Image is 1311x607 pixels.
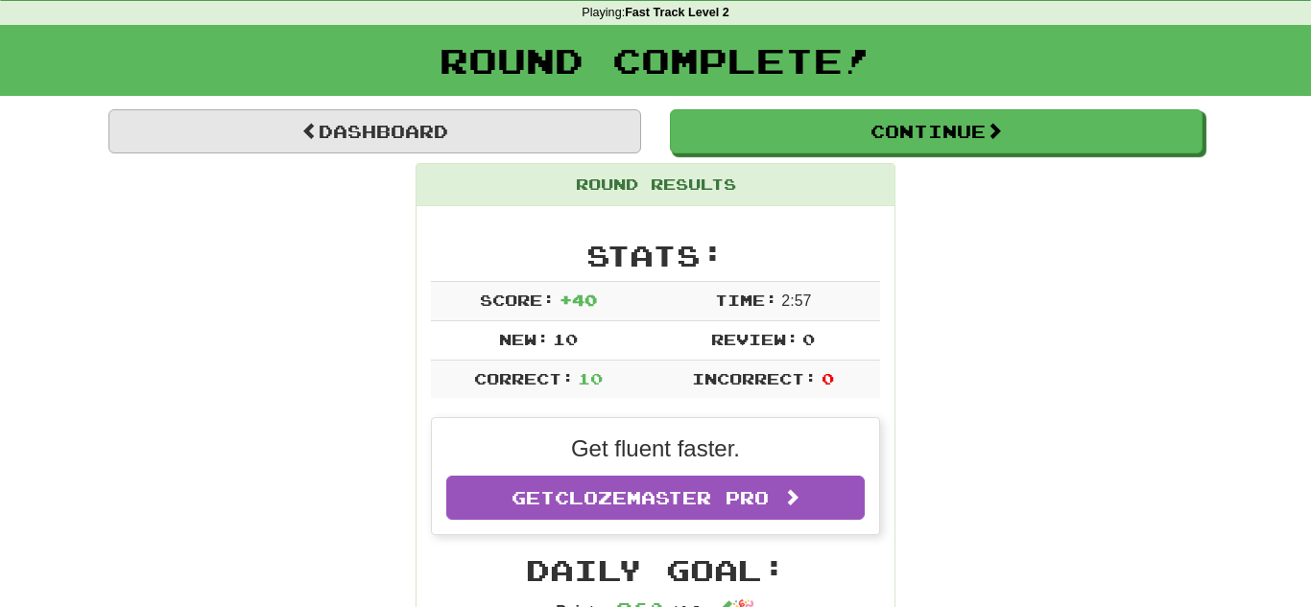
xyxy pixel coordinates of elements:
a: GetClozemaster Pro [446,476,865,520]
span: Correct: [474,369,574,387]
span: Incorrect: [692,369,817,387]
span: Clozemaster Pro [555,487,769,508]
span: New: [499,330,549,348]
h2: Stats: [431,240,880,271]
strong: Fast Track Level 2 [625,6,729,19]
span: + 40 [560,291,597,309]
p: Get fluent faster. [446,432,865,465]
h1: Round Complete! [7,41,1304,80]
span: 0 [802,330,815,348]
span: Review: [711,330,799,348]
span: 0 [822,369,834,387]
span: 10 [553,330,578,348]
a: Dashboard [108,109,641,153]
h2: Daily Goal: [431,554,880,586]
span: 10 [578,369,603,387]
button: Continue [670,109,1203,153]
span: 2 : 57 [781,292,811,309]
span: Score: [480,291,555,309]
span: Time: [715,291,777,309]
div: Round Results [417,164,894,206]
